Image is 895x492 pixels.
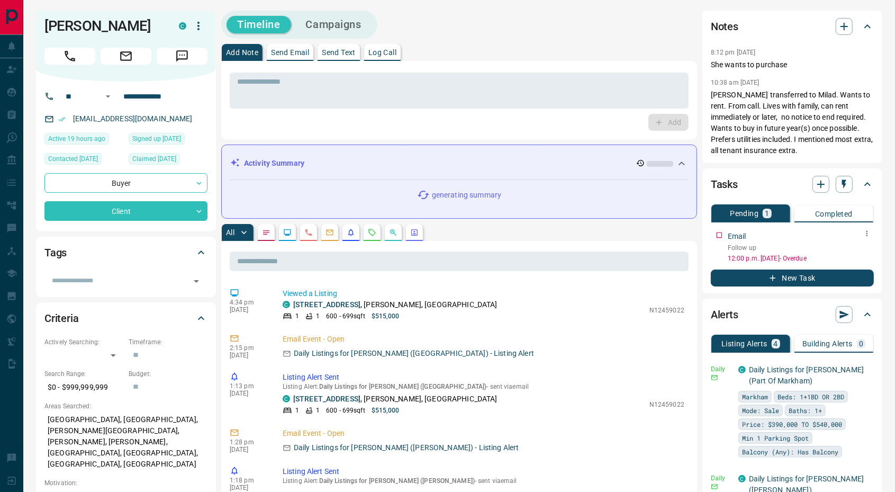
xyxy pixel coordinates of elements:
p: Motivation: [44,478,207,488]
p: 1 [765,210,769,217]
p: All [226,229,234,236]
p: Daily [711,364,732,374]
p: Listing Alerts [721,340,767,347]
p: Search Range: [44,369,123,379]
span: Message [157,48,207,65]
h2: Criteria [44,310,79,327]
p: 1:13 pm [230,382,267,390]
p: Send Text [322,49,356,56]
p: Listing Alert Sent [283,372,684,383]
p: 600 - 699 sqft [326,311,365,321]
p: 2:15 pm [230,344,267,352]
p: [DATE] [230,306,267,314]
span: Price: $390,000 TO $540,000 [742,419,842,430]
p: Email Event - Open [283,428,684,439]
p: 1:18 pm [230,477,267,484]
span: Baths: 1+ [789,405,822,416]
svg: Emails [326,228,334,237]
div: condos.ca [283,395,290,402]
p: 8:12 pm [DATE] [711,49,756,56]
p: 12:00 p.m. [DATE] - Overdue [728,254,874,263]
p: 600 - 699 sqft [326,406,365,415]
p: Follow up [728,243,874,253]
p: N12459022 [649,400,684,409]
div: Activity Summary [230,154,688,173]
button: Open [102,90,114,103]
p: 4:34 pm [230,299,267,306]
p: 1 [316,311,320,321]
p: Completed [815,210,853,218]
button: Timeline [227,16,291,33]
p: 1 [295,406,299,415]
svg: Agent Actions [410,228,419,237]
span: Mode: Sale [742,405,779,416]
svg: Requests [368,228,376,237]
h2: Tasks [711,176,738,193]
div: condos.ca [179,22,186,30]
p: Listing Alert : - sent via email [283,477,684,485]
div: Thu Aug 11 2022 [44,153,123,168]
p: 0 [859,340,863,347]
p: Actively Searching: [44,337,123,347]
p: 4 [774,340,778,347]
h1: [PERSON_NAME] [44,17,163,34]
p: Pending [730,210,758,217]
p: , [PERSON_NAME], [GEOGRAPHIC_DATA] [293,299,498,310]
div: condos.ca [738,475,746,482]
p: Listing Alert Sent [283,466,684,477]
svg: Email [711,483,718,490]
p: Activity Summary [244,158,304,169]
p: Email [728,231,746,242]
p: $515,000 [372,406,400,415]
p: Send Email [271,49,309,56]
span: Markham [742,391,768,402]
p: Email Event - Open [283,334,684,345]
p: Log Call [368,49,396,56]
a: [STREET_ADDRESS] [293,395,360,403]
span: Active 19 hours ago [48,133,105,144]
h2: Notes [711,18,738,35]
p: [DATE] [230,484,267,491]
p: Daily Listings for [PERSON_NAME] ([PERSON_NAME]) - Listing Alert [294,442,519,453]
p: Listing Alert : - sent via email [283,383,684,390]
div: Criteria [44,306,207,331]
p: [DATE] [230,390,267,397]
p: Add Note [226,49,258,56]
div: condos.ca [283,301,290,308]
div: Tasks [711,172,874,197]
div: Buyer [44,173,207,193]
a: [STREET_ADDRESS] [293,300,360,309]
p: , [PERSON_NAME], [GEOGRAPHIC_DATA] [293,393,498,405]
svg: Notes [262,228,270,237]
svg: Opportunities [389,228,397,237]
p: [PERSON_NAME] transferred to Milad. Wants to rent. From call. Lives with family, can rent immedia... [711,90,874,156]
p: [DATE] [230,446,267,453]
svg: Listing Alerts [347,228,355,237]
p: [GEOGRAPHIC_DATA], [GEOGRAPHIC_DATA], [PERSON_NAME][GEOGRAPHIC_DATA], [PERSON_NAME], [PERSON_NAME... [44,411,207,473]
span: Balcony (Any): Has Balcony [742,446,838,457]
h2: Tags [44,244,67,261]
div: Sun May 29 2022 [129,133,207,148]
div: Mon Oct 13 2025 [44,133,123,148]
button: Open [189,274,204,289]
svg: Lead Browsing Activity [283,228,292,237]
p: [DATE] [230,352,267,359]
p: Daily Listings for [PERSON_NAME] ([GEOGRAPHIC_DATA]) - Listing Alert [294,348,534,359]
span: Min 1 Parking Spot [742,433,809,443]
div: Mon May 30 2022 [129,153,207,168]
svg: Calls [304,228,313,237]
p: 1 [295,311,299,321]
p: Budget: [129,369,207,379]
span: Call [44,48,95,65]
p: Building Alerts [802,340,853,347]
svg: Email [711,374,718,381]
span: Beds: 1+1BD OR 2BD [778,391,844,402]
p: 1:28 pm [230,439,267,446]
p: 10:38 am [DATE] [711,79,760,86]
p: Areas Searched: [44,401,207,411]
p: Viewed a Listing [283,288,684,299]
p: 1 [316,406,320,415]
button: New Task [711,270,874,287]
div: Tags [44,240,207,265]
button: Campaigns [295,16,372,33]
